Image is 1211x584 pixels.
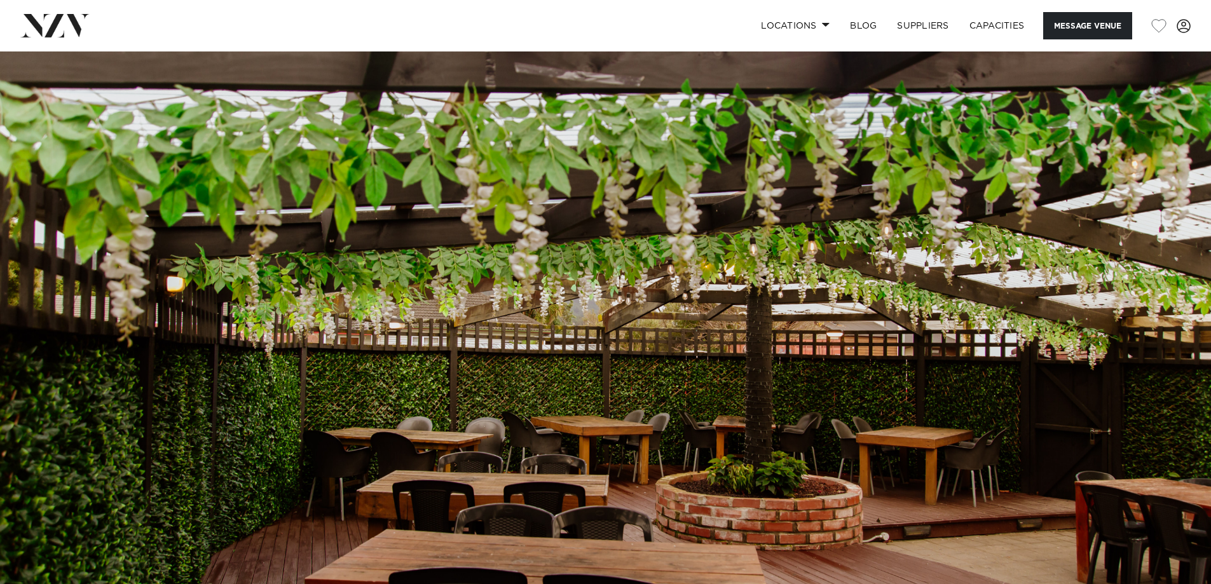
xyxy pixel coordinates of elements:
a: Locations [751,12,840,39]
a: BLOG [840,12,887,39]
a: SUPPLIERS [887,12,959,39]
button: Message Venue [1043,12,1132,39]
a: Capacities [959,12,1035,39]
img: nzv-logo.png [20,14,90,37]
